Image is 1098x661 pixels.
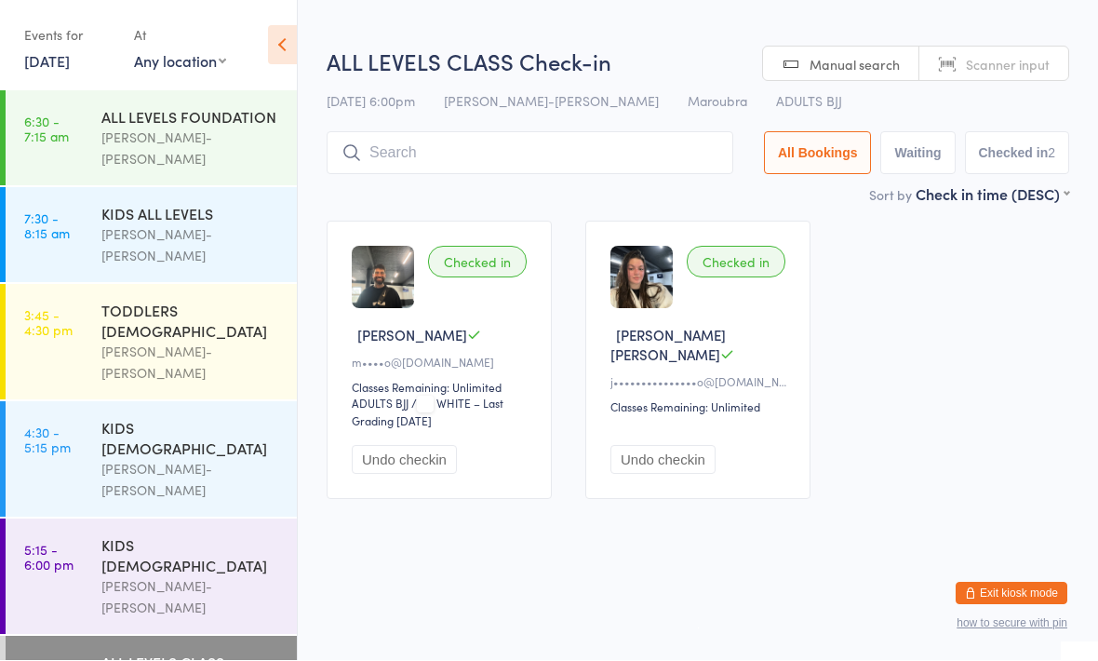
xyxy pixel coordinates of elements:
div: KIDS [DEMOGRAPHIC_DATA] [101,418,281,459]
span: Maroubra [688,92,747,111]
button: Undo checkin [610,446,716,475]
span: [DATE] 6:00pm [327,92,415,111]
span: [PERSON_NAME] [357,326,467,345]
span: Scanner input [966,56,1050,74]
img: image1756115818.png [610,247,673,309]
a: 3:45 -4:30 pmTODDLERS [DEMOGRAPHIC_DATA][PERSON_NAME]-[PERSON_NAME] [6,285,297,400]
span: ADULTS BJJ [776,92,842,111]
div: At [134,20,226,51]
div: Check in time (DESC) [916,184,1069,205]
a: 6:30 -7:15 amALL LEVELS FOUNDATION[PERSON_NAME]-[PERSON_NAME] [6,91,297,186]
a: [DATE] [24,51,70,72]
h2: ALL LEVELS CLASS Check-in [327,47,1069,77]
time: 6:30 - 7:15 am [24,115,69,144]
div: [PERSON_NAME]-[PERSON_NAME] [101,576,281,619]
div: Any location [134,51,226,72]
a: 5:15 -6:00 pmKIDS [DEMOGRAPHIC_DATA][PERSON_NAME]-[PERSON_NAME] [6,519,297,635]
button: how to secure with pin [957,617,1067,630]
div: [PERSON_NAME]-[PERSON_NAME] [101,128,281,170]
a: 4:30 -5:15 pmKIDS [DEMOGRAPHIC_DATA][PERSON_NAME]-[PERSON_NAME] [6,402,297,518]
div: Classes Remaining: Unlimited [352,380,532,396]
div: j•••••••••••••••o@[DOMAIN_NAME] [610,374,791,390]
label: Sort by [869,186,912,205]
time: 3:45 - 4:30 pm [24,308,73,338]
div: Checked in [687,247,785,278]
button: Checked in2 [965,132,1070,175]
span: [PERSON_NAME]-[PERSON_NAME] [444,92,659,111]
div: [PERSON_NAME]-[PERSON_NAME] [101,459,281,502]
img: image1754623441.png [352,247,414,309]
div: Checked in [428,247,527,278]
time: 7:30 - 8:15 am [24,211,70,241]
time: 5:15 - 6:00 pm [24,543,74,573]
div: 2 [1048,146,1055,161]
span: Manual search [810,56,900,74]
button: Undo checkin [352,446,457,475]
div: m••••o@[DOMAIN_NAME] [352,355,532,371]
button: All Bookings [764,132,872,175]
div: Events for [24,20,115,51]
a: 7:30 -8:15 amKIDS ALL LEVELS[PERSON_NAME]-[PERSON_NAME] [6,188,297,283]
button: Waiting [880,132,955,175]
time: 4:30 - 5:15 pm [24,425,71,455]
div: ADULTS BJJ [352,396,408,411]
button: Exit kiosk mode [956,583,1067,605]
div: Classes Remaining: Unlimited [610,399,791,415]
div: KIDS [DEMOGRAPHIC_DATA] [101,535,281,576]
div: [PERSON_NAME]-[PERSON_NAME] [101,342,281,384]
span: [PERSON_NAME] [PERSON_NAME] [610,326,726,365]
div: ALL LEVELS FOUNDATION [101,107,281,128]
div: [PERSON_NAME]-[PERSON_NAME] [101,224,281,267]
div: TODDLERS [DEMOGRAPHIC_DATA] [101,301,281,342]
div: KIDS ALL LEVELS [101,204,281,224]
input: Search [327,132,733,175]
